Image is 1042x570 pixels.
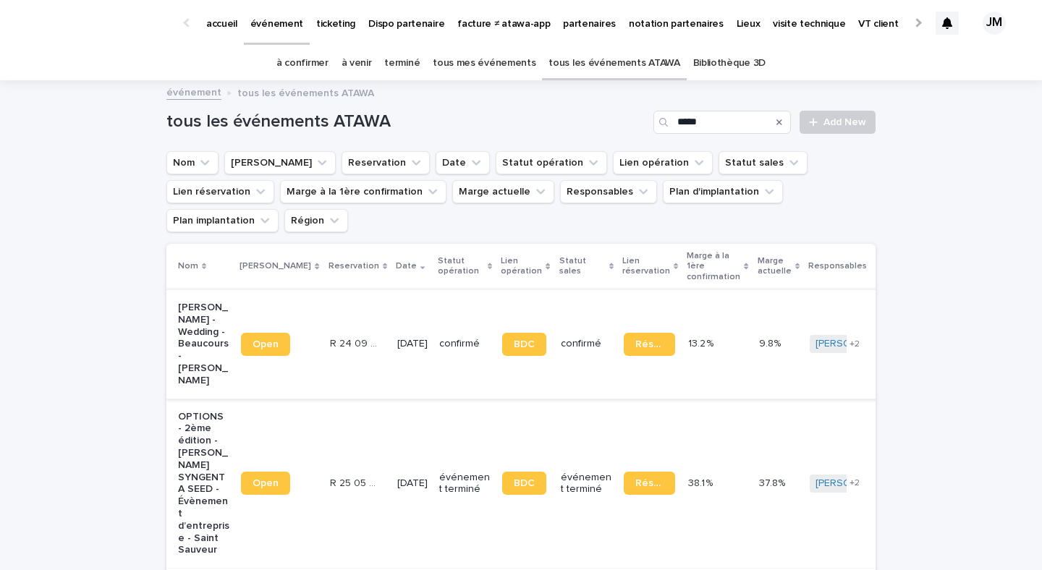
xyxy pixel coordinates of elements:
p: [DATE] [397,338,428,350]
a: événement [166,83,221,100]
a: Open [241,333,290,356]
p: Marge à la 1ère confirmation [687,248,740,285]
button: Plan d'implantation [663,180,783,203]
a: à venir [342,46,372,80]
button: Statut opération [496,151,607,174]
p: Nom [178,258,198,274]
button: Lien Stacker [224,151,336,174]
button: Région [284,209,348,232]
span: + 2 [850,479,860,488]
a: terminé [384,46,420,80]
span: Réservation [635,339,664,349]
button: Lien opération [613,151,713,174]
img: Ls34BcGeRexTGTNfXpUC [29,9,169,38]
p: événement terminé [561,472,612,496]
span: BDC [514,478,535,488]
p: Reservation [329,258,379,274]
p: 9.8% [759,335,784,350]
a: Réservation [624,472,675,495]
button: Plan implantation [166,209,279,232]
button: Marge à la 1ère confirmation [280,180,446,203]
div: JM [983,12,1006,35]
button: Nom [166,151,219,174]
p: R 24 09 2155 [330,335,384,350]
a: Add New [800,111,876,134]
p: 38.1 % [688,475,716,490]
p: Date [396,258,417,274]
button: Statut sales [719,151,808,174]
a: Open [241,472,290,495]
button: Date [436,151,490,174]
p: Marge actuelle [758,253,792,280]
p: 13.2 % [688,335,716,350]
span: Réservation [635,478,664,488]
a: BDC [502,333,546,356]
p: OPTIONS - 2ème édition - [PERSON_NAME] SYNGENTA SEED - Évènement d’entreprise - Saint Sauveur [178,411,229,557]
a: tous les événements ATAWA [548,46,679,80]
p: tous les événements ATAWA [237,84,374,100]
p: [DATE] [397,477,428,490]
p: Statut opération [438,253,484,280]
p: Statut sales [559,253,606,280]
a: Bibliothèque 3D [693,46,766,80]
a: [PERSON_NAME] [816,338,894,350]
a: BDC [502,472,546,495]
span: Open [253,478,279,488]
p: Lien opération [501,253,542,280]
button: Responsables [560,180,657,203]
span: BDC [514,339,535,349]
a: à confirmer [276,46,329,80]
p: 37.8% [759,475,788,490]
a: Réservation [624,333,675,356]
a: [PERSON_NAME] [816,477,894,490]
p: R 25 05 607 [330,475,384,490]
p: événement terminé [439,472,491,496]
button: Reservation [342,151,430,174]
span: + 2 [850,340,860,349]
span: Add New [823,117,866,127]
input: Search [653,111,791,134]
p: Lien réservation [622,253,670,280]
p: confirmé [561,338,612,350]
button: Lien réservation [166,180,274,203]
p: [PERSON_NAME] [240,258,311,274]
p: Plan d'implantation [876,253,936,280]
a: tous mes événements [433,46,535,80]
p: Responsables [808,258,867,274]
span: Open [253,339,279,349]
button: Marge actuelle [452,180,554,203]
p: confirmé [439,338,491,350]
p: [PERSON_NAME] - Wedding - Beaucours - [PERSON_NAME] [178,302,229,387]
h1: tous les événements ATAWA [166,111,648,132]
